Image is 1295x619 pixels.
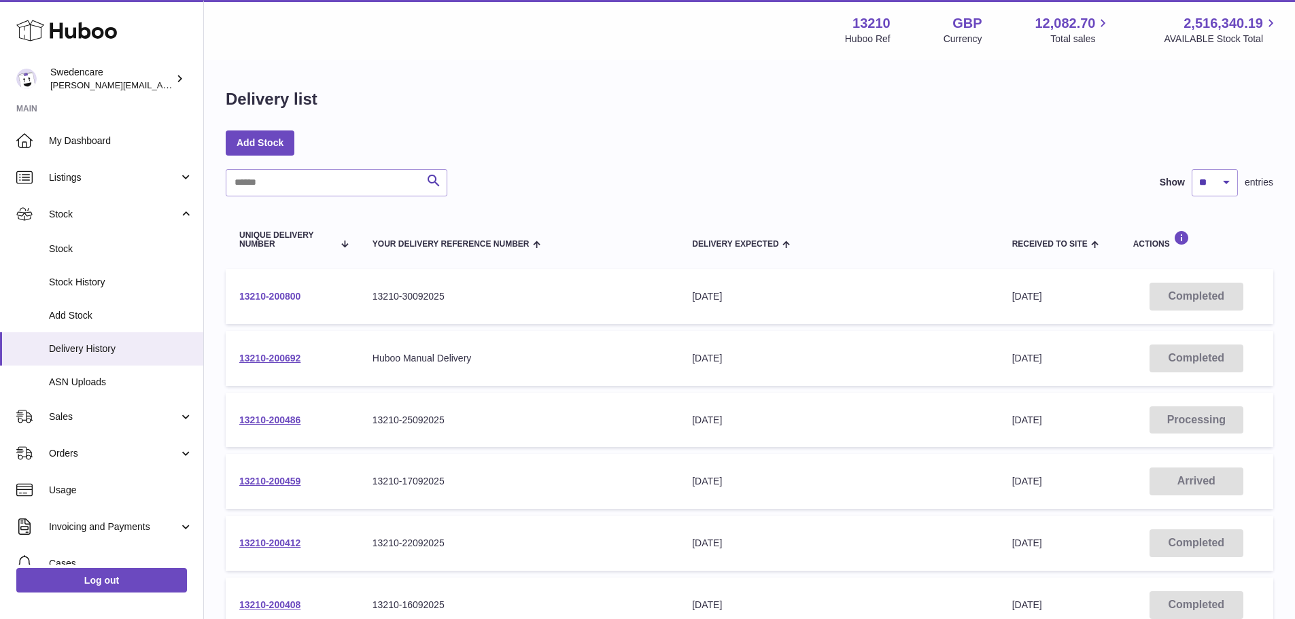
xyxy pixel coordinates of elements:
a: Add Stock [226,130,294,155]
span: Delivery Expected [692,240,778,249]
span: [DATE] [1012,291,1042,302]
div: Swedencare [50,66,173,92]
span: [DATE] [1012,476,1042,487]
div: Actions [1133,230,1260,249]
span: My Dashboard [49,135,193,147]
a: 2,516,340.19 AVAILABLE Stock Total [1164,14,1279,46]
span: [DATE] [1012,537,1042,548]
div: 13210-30092025 [373,290,665,303]
a: 13210-200408 [239,599,300,610]
span: Total sales [1050,33,1111,46]
span: ASN Uploads [49,376,193,389]
h1: Delivery list [226,88,317,110]
label: Show [1160,176,1185,189]
div: [DATE] [692,290,984,303]
span: Listings [49,171,179,184]
a: 13210-200800 [239,291,300,302]
span: Stock History [49,276,193,289]
span: Add Stock [49,309,193,322]
a: 13210-200459 [239,476,300,487]
a: 13210-200692 [239,353,300,364]
div: Huboo Ref [845,33,891,46]
span: Received to Site [1012,240,1088,249]
div: [DATE] [692,599,984,612]
a: Log out [16,568,187,593]
span: Cases [49,557,193,570]
img: rebecca.fall@swedencare.co.uk [16,69,37,89]
div: 13210-25092025 [373,414,665,427]
div: Currency [944,33,982,46]
span: [DATE] [1012,599,1042,610]
span: Usage [49,484,193,497]
span: [DATE] [1012,353,1042,364]
span: Unique Delivery Number [239,231,333,249]
div: [DATE] [692,414,984,427]
span: Sales [49,410,179,423]
span: Stock [49,208,179,221]
a: 13210-200412 [239,537,300,548]
span: Delivery History [49,342,193,355]
span: [PERSON_NAME][EMAIL_ADDRESS][DOMAIN_NAME] [50,79,273,90]
span: entries [1245,176,1273,189]
span: 12,082.70 [1035,14,1095,33]
span: Stock [49,243,193,255]
div: 13210-22092025 [373,537,665,550]
span: 2,516,340.19 [1184,14,1263,33]
div: 13210-16092025 [373,599,665,612]
a: 12,082.70 Total sales [1035,14,1111,46]
span: Invoicing and Payments [49,520,179,533]
div: [DATE] [692,537,984,550]
span: Orders [49,447,179,460]
div: [DATE] [692,352,984,365]
span: Your Delivery Reference Number [373,240,530,249]
div: 13210-17092025 [373,475,665,488]
strong: GBP [952,14,982,33]
span: [DATE] [1012,414,1042,425]
strong: 13210 [852,14,891,33]
div: [DATE] [692,475,984,488]
div: Huboo Manual Delivery [373,352,665,365]
span: AVAILABLE Stock Total [1164,33,1279,46]
a: 13210-200486 [239,414,300,425]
